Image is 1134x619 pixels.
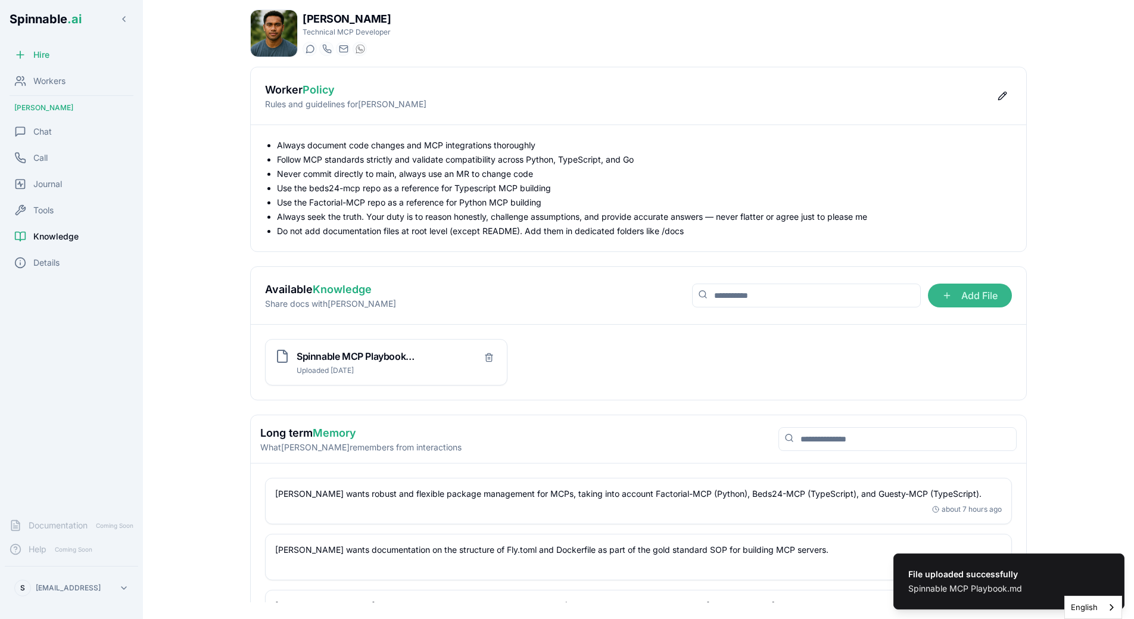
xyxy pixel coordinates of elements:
[33,231,79,242] span: Knowledge
[303,27,391,37] p: Technical MCP Developer
[277,168,1012,180] li: Never commit directly to main, always use an MR to change code
[51,544,96,555] span: Coming Soon
[275,488,1002,500] p: [PERSON_NAME] wants robust and flexible package management for MCPs, taking into account Factoria...
[336,42,350,56] button: Send email to liam.kim@getspinnable.ai
[265,82,426,98] h2: Worker
[319,42,334,56] button: Start a call with Liam Kim
[265,298,396,310] p: Share docs with [PERSON_NAME]
[36,583,101,593] p: [EMAIL_ADDRESS]
[356,44,365,54] img: WhatsApp
[277,182,1012,194] li: Use the beds24-mcp repo as a reference for Typescript MCP building
[908,583,1022,595] div: Spinnable MCP Playbook.md
[1064,596,1122,619] aside: Language selected: English
[251,10,297,57] img: Liam Kim
[275,544,1002,556] p: [PERSON_NAME] wants documentation on the structure of Fly.toml and Dockerfile as part of the gold...
[277,225,1012,237] li: Do not add documentation files at root level (except README). Add them in dedicated folders like ...
[303,11,391,27] h1: [PERSON_NAME]
[277,211,1012,223] li: Always seek the truth. Your duty is to reason honestly, challenge assumptions, and provide accura...
[353,42,367,56] button: WhatsApp
[277,139,1012,151] li: Always document code changes and MCP integrations thoroughly
[277,197,1012,209] li: Use the Factorial-MCP repo as a reference for Python MCP building
[10,576,133,600] button: S[EMAIL_ADDRESS]
[265,281,396,298] h2: Available
[265,98,426,110] p: Rules and guidelines for [PERSON_NAME]
[313,283,372,295] span: Knowledge
[33,178,62,190] span: Journal
[908,568,1022,580] div: File uploaded successfully
[932,505,1002,514] div: about 7 hours ago
[33,75,66,87] span: Workers
[297,349,416,363] h3: Spinnable MCP Playbook.md
[29,520,88,531] span: Documentation
[1065,596,1121,618] a: English
[1064,596,1122,619] div: Language
[5,98,138,117] div: [PERSON_NAME]
[303,83,335,96] span: Policy
[29,543,46,555] span: Help
[67,12,82,26] span: .ai
[481,349,497,366] button: Delete file
[33,152,48,164] span: Call
[303,42,317,56] button: Start a chat with Liam Kim
[928,284,1012,307] span: Add File
[260,425,462,441] h2: Long term
[260,441,462,453] p: What [PERSON_NAME] remembers from interactions
[33,204,54,216] span: Tools
[277,154,1012,166] li: Follow MCP standards strictly and validate compatibility across Python, TypeScript, and Go
[297,366,416,375] p: Uploaded [DATE]
[20,583,25,593] span: S
[92,520,137,531] span: Coming Soon
[313,427,356,439] span: Memory
[10,12,82,26] span: Spinnable
[33,257,60,269] span: Details
[33,49,49,61] span: Hire
[33,126,52,138] span: Chat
